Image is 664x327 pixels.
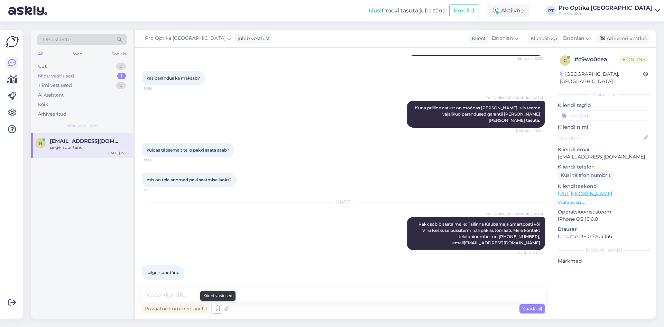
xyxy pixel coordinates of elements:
[558,171,614,180] div: Küsi telefoninumbrit
[546,6,556,16] div: PT
[147,75,200,81] span: kas parandus ka maksab?
[492,35,513,42] span: Estonian
[38,92,64,99] div: AI Assistent
[38,111,66,118] div: Arhiveeritud
[6,35,19,48] img: Askly Logo
[147,270,179,275] span: selge, suur tänu
[620,56,648,63] span: Online
[558,124,650,131] p: Kliendi nimi
[559,5,660,16] a: Pro Optika [GEOGRAPHIC_DATA]Pro Optika
[418,221,541,245] span: Pakk sobib saata meile: Tallinna Kaubamaja Smartposti või Viru Keskuse bussiterminali pakiautomaa...
[147,147,229,153] span: kuidas täpsemalt teile pakki saata saab?
[369,7,446,15] div: Proovi tasuta juba täna:
[563,35,584,42] span: Estonian
[464,240,540,245] a: [EMAIL_ADDRESS][DOMAIN_NAME]
[486,95,543,100] span: Pro Optika [GEOGRAPHIC_DATA]
[558,226,650,233] p: Brauser
[558,247,650,253] div: [PERSON_NAME]
[558,134,642,142] input: Lisa nimi
[142,199,545,205] div: [DATE]
[516,128,543,133] span: Nähtud ✓ 16:54
[516,56,543,61] span: Nähtud ✓ 16:53
[449,4,479,17] button: Emailid
[144,280,170,285] span: 9:05
[144,188,170,193] span: 17:15
[116,63,126,70] div: 0
[38,82,72,89] div: Tiimi vestlused
[596,34,649,43] div: Arhiveeri vestlus
[415,105,541,123] span: Kuna prillide ostust on möödas [PERSON_NAME], siis teeme vajalikud parandused garantii [PERSON_NA...
[108,151,129,156] div: [DATE] 17:15
[39,140,42,146] span: r
[560,71,643,85] div: [GEOGRAPHIC_DATA], [GEOGRAPHIC_DATA]
[558,102,650,109] p: Kliendi tag'id
[558,216,650,223] p: iPhone OS 18.6.0
[486,211,543,217] span: Pro Optika [GEOGRAPHIC_DATA]
[517,251,543,256] span: Nähtud ✓ 8:53
[559,11,652,16] div: Pro Optika
[558,233,650,240] p: Chrome 138.0.7204.156
[66,123,98,129] span: Minu vestlused
[145,35,225,42] span: Pro Optika [GEOGRAPHIC_DATA]
[469,35,486,42] div: Klient
[558,163,650,171] p: Kliendi telefon
[147,177,232,182] span: mis on teie andmed paki saatmise jaoks?
[144,158,170,163] span: 17:10
[43,36,71,43] span: Otsi kliente
[110,49,127,58] div: Socials
[38,101,48,108] div: Kõik
[574,55,620,64] div: # c9wo0cea
[558,199,650,206] p: Vaata edasi ...
[559,5,652,11] div: Pro Optika [GEOGRAPHIC_DATA]
[487,4,529,17] div: Aktiivne
[558,190,612,197] a: [URL][DOMAIN_NAME]
[50,138,122,144] span: regiina14.viirmets@gmail.com
[528,35,557,42] div: Klienditugi
[558,257,650,265] p: Märkmed
[564,58,567,63] span: c
[203,293,232,299] small: Kiired vastused
[558,146,650,153] p: Kliendi email
[558,153,650,161] p: [EMAIL_ADDRESS][DOMAIN_NAME]
[144,86,170,91] span: 16:54
[38,73,74,80] div: Minu vestlused
[37,49,45,58] div: All
[38,63,47,70] div: Uus
[116,82,126,89] div: 0
[558,183,650,190] p: Klienditeekond
[558,208,650,216] p: Operatsioonisüsteem
[117,73,126,80] div: 1
[522,306,542,312] span: Saada
[558,110,650,121] input: Lisa tag
[50,144,129,151] div: selge, suur tänu
[235,35,270,42] div: juhib vestlust
[558,91,650,98] div: Kliendi info
[369,7,382,14] b: Uus!
[142,304,209,314] div: Privaatne kommentaar
[72,49,84,58] div: Web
